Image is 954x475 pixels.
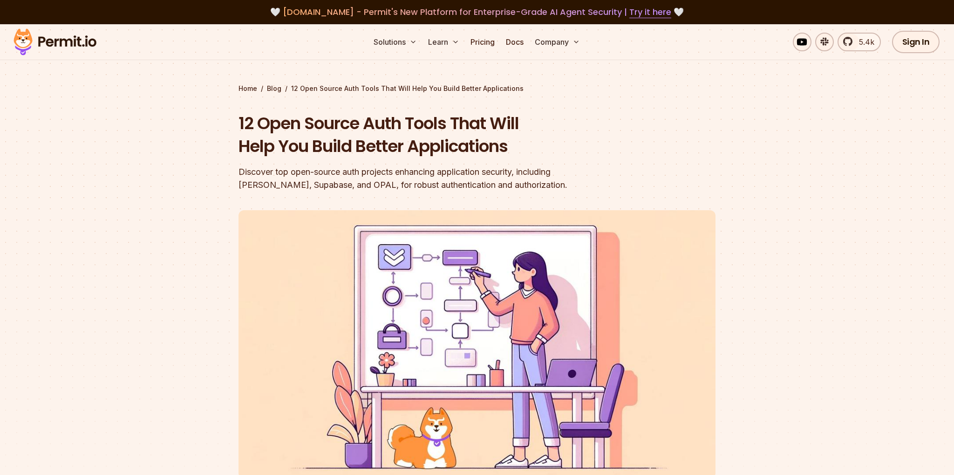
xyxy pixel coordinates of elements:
[531,33,584,51] button: Company
[467,33,498,51] a: Pricing
[629,6,671,18] a: Try it here
[22,6,932,19] div: 🤍 🤍
[892,31,940,53] a: Sign In
[853,36,874,48] span: 5.4k
[238,112,596,158] h1: 12 Open Source Auth Tools That Will Help You Build Better Applications
[283,6,671,18] span: [DOMAIN_NAME] - Permit's New Platform for Enterprise-Grade AI Agent Security |
[838,33,881,51] a: 5.4k
[238,84,257,93] a: Home
[370,33,421,51] button: Solutions
[267,84,281,93] a: Blog
[424,33,463,51] button: Learn
[238,84,715,93] div: / /
[9,26,101,58] img: Permit logo
[502,33,527,51] a: Docs
[238,165,596,192] div: Discover top open-source auth projects enhancing application security, including [PERSON_NAME], S...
